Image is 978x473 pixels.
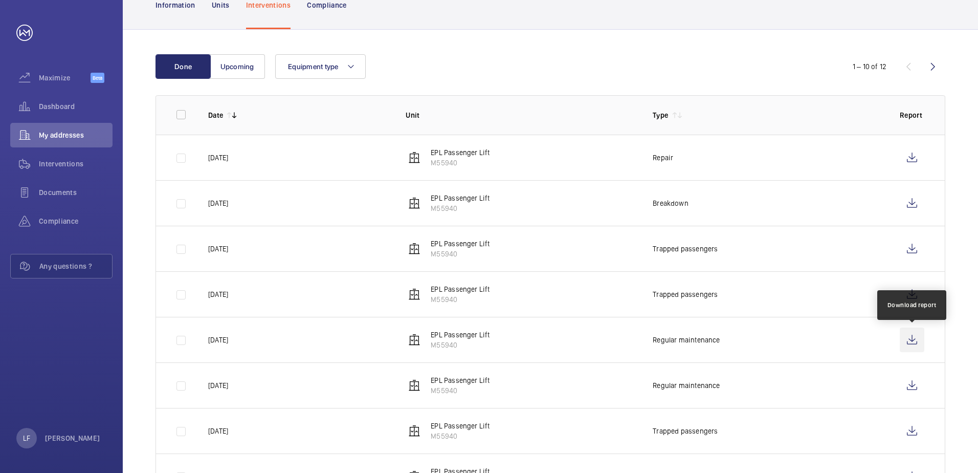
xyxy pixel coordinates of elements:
p: [DATE] [208,244,228,254]
img: elevator.svg [408,152,420,164]
span: Maximize [39,73,91,83]
p: [DATE] [208,426,228,436]
p: EPL Passenger Lift [431,284,490,294]
img: elevator.svg [408,288,420,300]
p: EPL Passenger Lift [431,147,490,158]
p: M55940 [431,203,490,213]
p: EPL Passenger Lift [431,239,490,249]
p: Trapped passengers [653,426,718,436]
p: M55940 [431,340,490,350]
div: 1 – 10 of 12 [853,61,886,72]
img: elevator.svg [408,334,420,346]
p: Date [208,110,223,120]
p: [DATE] [208,198,228,208]
p: Type [653,110,668,120]
p: EPL Passenger Lift [431,421,490,431]
span: Interventions [39,159,113,169]
p: Trapped passengers [653,244,718,254]
img: elevator.svg [408,379,420,392]
span: Compliance [39,216,113,226]
button: Done [155,54,211,79]
p: M55940 [431,158,490,168]
span: Any questions ? [39,261,112,271]
span: Equipment type [288,62,339,71]
img: elevator.svg [408,197,420,209]
button: Equipment type [275,54,366,79]
p: M55940 [431,385,490,396]
p: [DATE] [208,289,228,299]
p: [DATE] [208,335,228,345]
p: [DATE] [208,380,228,391]
div: Download report [887,300,937,310]
span: Documents [39,187,113,198]
p: M55940 [431,294,490,305]
span: Dashboard [39,101,113,112]
p: Regular maintenance [653,335,720,345]
img: elevator.svg [408,243,420,255]
p: Trapped passengers [653,289,718,299]
span: My addresses [39,130,113,140]
p: Regular maintenance [653,380,720,391]
p: LF [23,433,30,443]
p: M55940 [431,431,490,441]
p: [DATE] [208,153,228,163]
p: Breakdown [653,198,688,208]
p: [PERSON_NAME] [45,433,100,443]
p: EPL Passenger Lift [431,193,490,203]
p: Unit [406,110,636,120]
img: elevator.svg [408,425,420,437]
p: Report [900,110,924,120]
p: Repair [653,153,673,163]
p: EPL Passenger Lift [431,330,490,340]
p: EPL Passenger Lift [431,375,490,385]
p: M55940 [431,249,490,259]
span: Beta [91,73,104,83]
button: Upcoming [210,54,265,79]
